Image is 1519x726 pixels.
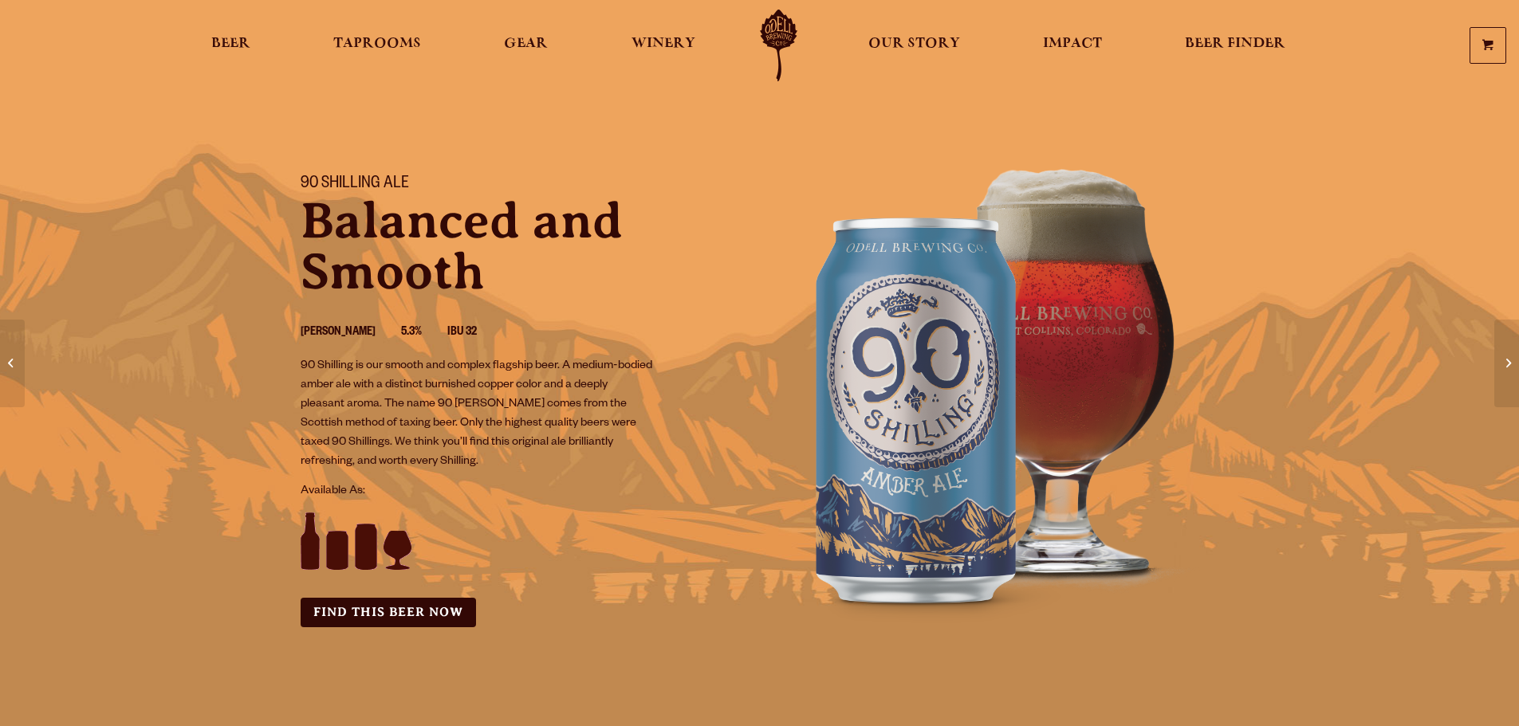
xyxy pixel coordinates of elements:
span: Impact [1043,37,1102,50]
span: Beer [211,37,250,50]
span: Beer Finder [1185,37,1285,50]
a: Beer Finder [1175,10,1296,81]
a: Gear [494,10,558,81]
span: Gear [504,37,548,50]
a: Odell Home [749,10,809,81]
a: Our Story [858,10,970,81]
a: Beer [201,10,261,81]
span: Winery [632,37,695,50]
li: [PERSON_NAME] [301,323,401,343]
li: IBU 32 [447,323,502,343]
h1: 90 Shilling Ale [301,175,741,195]
a: Find this Beer Now [301,598,476,627]
a: Impact [1033,10,1112,81]
p: 90 Shilling is our smooth and complex flagship beer. A medium-bodied amber ale with a distinct bu... [301,357,653,472]
p: Available As: [301,482,741,501]
a: Winery [621,10,706,81]
li: 5.3% [401,323,447,343]
a: Taprooms [323,10,431,81]
span: Our Story [868,37,960,50]
p: Balanced and Smooth [301,195,741,297]
span: Taprooms [333,37,421,50]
